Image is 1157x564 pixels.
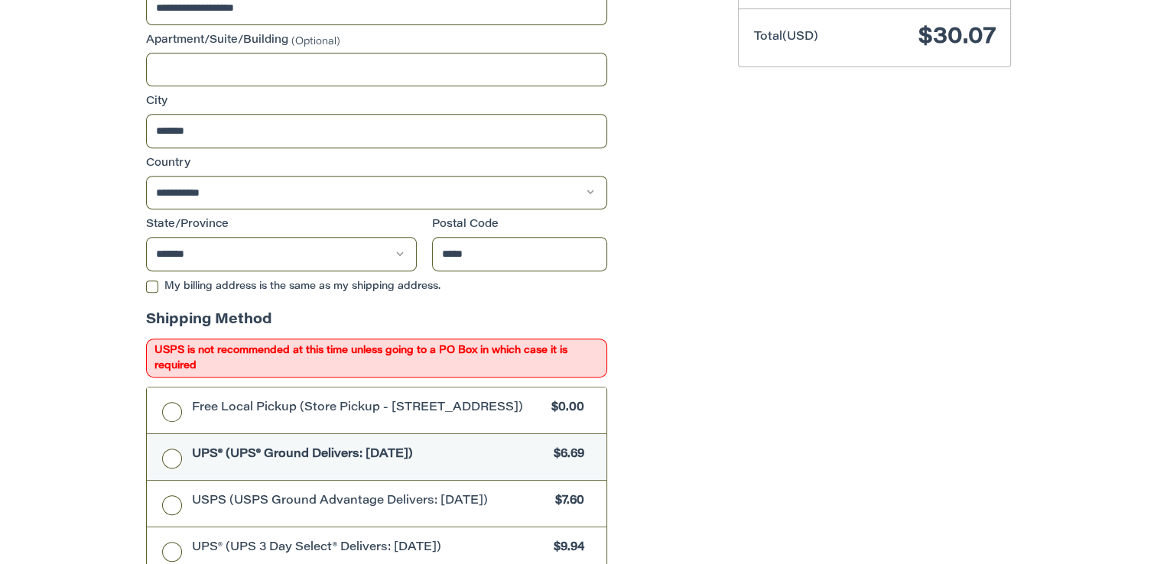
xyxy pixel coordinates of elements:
span: UPS® (UPS 3 Day Select® Delivers: [DATE]) [192,540,547,557]
label: Apartment/Suite/Building [146,33,607,49]
label: City [146,94,607,110]
span: USPS (USPS Ground Advantage Delivers: [DATE]) [192,493,548,511]
legend: Shipping Method [146,310,272,339]
span: Total (USD) [754,31,818,43]
span: $30.07 [918,26,996,49]
label: State/Province [146,217,417,233]
span: Free Local Pickup (Store Pickup - [STREET_ADDRESS]) [192,400,544,417]
label: My billing address is the same as my shipping address. [146,280,607,293]
span: $9.94 [546,540,584,557]
span: UPS® (UPS® Ground Delivers: [DATE]) [192,446,547,464]
label: Country [146,156,607,172]
span: $6.69 [546,446,584,464]
small: (Optional) [291,36,340,46]
label: Postal Code [432,217,608,233]
span: $0.00 [544,400,584,417]
span: $7.60 [548,493,584,511]
span: USPS is not recommended at this time unless going to a PO Box in which case it is required [146,339,607,378]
